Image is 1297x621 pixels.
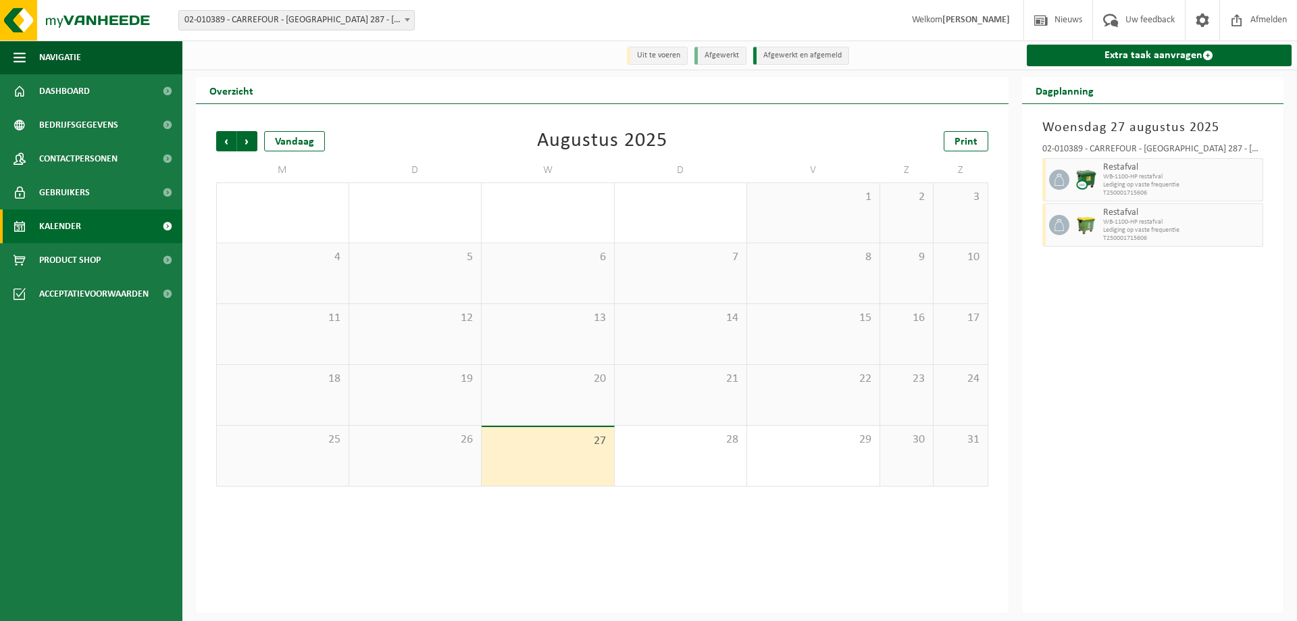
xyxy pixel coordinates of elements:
h2: Dagplanning [1022,77,1107,103]
span: 3 [940,190,980,205]
span: Product Shop [39,243,101,277]
td: D [349,158,482,182]
img: WB-1100-CU [1076,170,1096,190]
span: 11 [224,311,342,326]
span: Volgende [237,131,257,151]
span: Print [955,136,977,147]
span: 9 [887,250,927,265]
td: V [747,158,880,182]
span: Bedrijfsgegevens [39,108,118,142]
h3: Woensdag 27 augustus 2025 [1042,118,1264,138]
span: 16 [887,311,927,326]
span: Dashboard [39,74,90,108]
span: Vorige [216,131,236,151]
span: 4 [224,250,342,265]
span: Gebruikers [39,176,90,209]
strong: [PERSON_NAME] [942,15,1010,25]
span: 24 [940,372,980,387]
span: 2 [887,190,927,205]
span: 27 [488,434,607,449]
span: 31 [940,432,980,447]
span: 22 [754,372,873,387]
div: Augustus 2025 [537,131,667,151]
td: Z [934,158,988,182]
span: 20 [488,372,607,387]
div: 02-010389 - CARREFOUR - [GEOGRAPHIC_DATA] 287 - [GEOGRAPHIC_DATA] [1042,145,1264,158]
span: Kalender [39,209,81,243]
span: 18 [224,372,342,387]
span: T250001715606 [1103,234,1260,243]
span: 25 [224,432,342,447]
span: Lediging op vaste frequentie [1103,226,1260,234]
td: M [216,158,349,182]
span: Restafval [1103,207,1260,218]
td: Z [880,158,934,182]
span: WB-1100-HP restafval [1103,173,1260,181]
li: Afgewerkt [694,47,746,65]
span: WB-1100-HP restafval [1103,218,1260,226]
span: 1 [754,190,873,205]
span: 15 [754,311,873,326]
span: Navigatie [39,41,81,74]
h2: Overzicht [196,77,267,103]
a: Extra taak aanvragen [1027,45,1292,66]
span: 10 [940,250,980,265]
span: 6 [488,250,607,265]
div: Vandaag [264,131,325,151]
span: 13 [488,311,607,326]
span: 26 [356,432,475,447]
span: T250001715606 [1103,189,1260,197]
li: Uit te voeren [627,47,688,65]
span: 29 [754,432,873,447]
td: D [615,158,748,182]
span: 12 [356,311,475,326]
span: 02-010389 - CARREFOUR - TERVUREN 287 - TERVUREN [178,10,415,30]
span: 23 [887,372,927,387]
span: 7 [621,250,740,265]
span: 8 [754,250,873,265]
img: WB-1100-HPE-GN-50 [1076,215,1096,235]
span: 21 [621,372,740,387]
span: 5 [356,250,475,265]
span: Restafval [1103,162,1260,173]
span: 30 [887,432,927,447]
span: 19 [356,372,475,387]
a: Print [944,131,988,151]
span: 02-010389 - CARREFOUR - TERVUREN 287 - TERVUREN [179,11,414,30]
span: 14 [621,311,740,326]
td: W [482,158,615,182]
span: 17 [940,311,980,326]
li: Afgewerkt en afgemeld [753,47,849,65]
span: Lediging op vaste frequentie [1103,181,1260,189]
span: Acceptatievoorwaarden [39,277,149,311]
span: Contactpersonen [39,142,118,176]
span: 28 [621,432,740,447]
